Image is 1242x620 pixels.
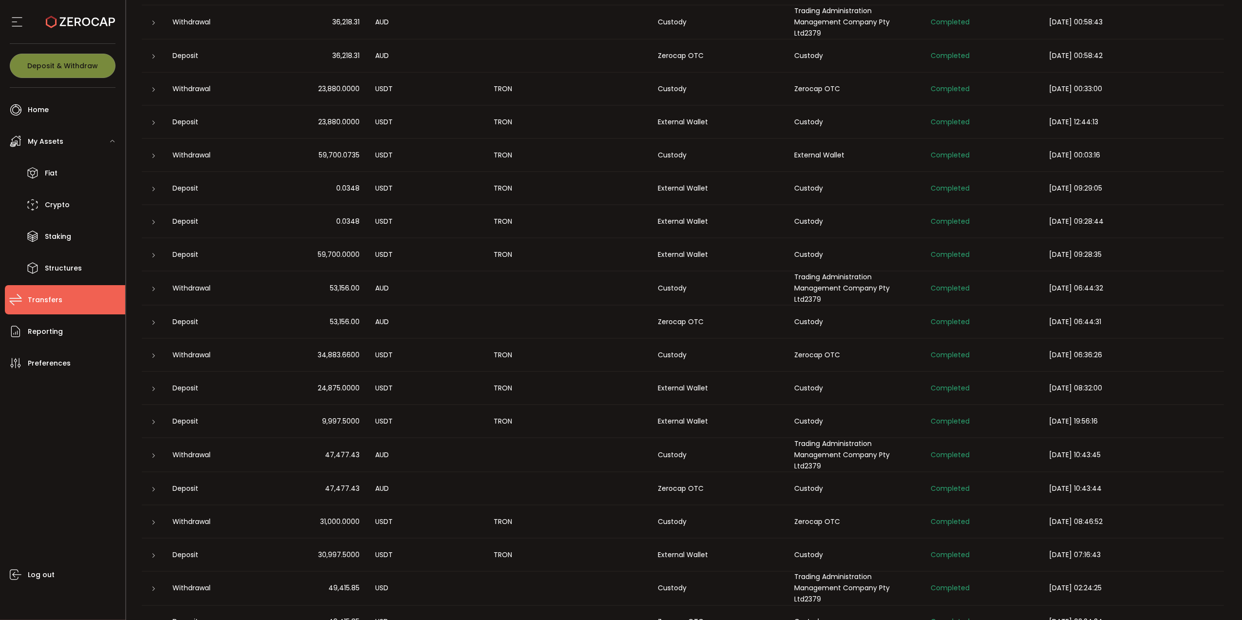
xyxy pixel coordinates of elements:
[368,116,486,128] div: USDT
[325,449,360,461] span: 47,477.43
[650,449,787,461] div: Custody
[931,150,970,160] span: Completed
[337,183,360,194] span: 0.0348
[368,416,486,427] div: USDT
[931,317,970,327] span: Completed
[650,283,787,294] div: Custody
[45,230,71,244] span: Staking
[787,116,923,128] div: Custody
[333,17,360,28] span: 36,218.31
[1050,84,1103,94] span: [DATE] 00:33:00
[787,249,923,260] div: Custody
[318,383,360,394] span: 24,875.0000
[368,249,486,260] div: USDT
[27,62,98,69] span: Deposit & Withdraw
[787,216,923,227] div: Custody
[165,349,259,361] div: Withdrawal
[931,517,970,526] span: Completed
[650,349,787,361] div: Custody
[1050,383,1103,393] span: [DATE] 08:32:00
[28,293,62,307] span: Transfers
[650,83,787,95] div: Custody
[486,549,650,561] div: TRON
[931,416,970,426] span: Completed
[931,583,970,593] span: Completed
[486,183,650,194] div: TRON
[931,484,970,493] span: Completed
[1050,17,1103,27] span: [DATE] 00:58:43
[650,583,787,594] div: Custody
[1193,573,1242,620] div: Chat Widget
[931,183,970,193] span: Completed
[319,116,360,128] span: 23,880.0000
[165,416,259,427] div: Deposit
[931,450,970,460] span: Completed
[319,150,360,161] span: 59,700.0735
[333,50,360,61] span: 36,218.31
[486,416,650,427] div: TRON
[787,50,923,61] div: Custody
[28,325,63,339] span: Reporting
[165,549,259,561] div: Deposit
[486,349,650,361] div: TRON
[650,216,787,227] div: External Wallet
[931,383,970,393] span: Completed
[1050,150,1101,160] span: [DATE] 00:03:16
[1050,350,1103,360] span: [DATE] 06:36:26
[368,383,486,394] div: USDT
[368,349,486,361] div: USDT
[787,383,923,394] div: Custody
[650,116,787,128] div: External Wallet
[28,103,49,117] span: Home
[1050,416,1098,426] span: [DATE] 19:56:16
[931,117,970,127] span: Completed
[1050,550,1101,560] span: [DATE] 07:16:43
[486,116,650,128] div: TRON
[787,572,923,605] div: Trading Administration Management Company Pty Ltd2379
[650,17,787,28] div: Custody
[1050,283,1104,293] span: [DATE] 06:44:32
[931,84,970,94] span: Completed
[787,483,923,494] div: Custody
[45,198,70,212] span: Crypto
[329,583,360,594] span: 49,415.85
[1050,216,1104,226] span: [DATE] 09:28:44
[165,50,259,61] div: Deposit
[165,516,259,527] div: Withdrawal
[330,283,360,294] span: 53,156.00
[321,516,360,527] span: 31,000.0000
[368,83,486,95] div: USDT
[650,516,787,527] div: Custody
[486,216,650,227] div: TRON
[787,516,923,527] div: Zerocap OTC
[1050,51,1103,60] span: [DATE] 00:58:42
[165,216,259,227] div: Deposit
[165,116,259,128] div: Deposit
[650,416,787,427] div: External Wallet
[650,183,787,194] div: External Wallet
[165,83,259,95] div: Withdrawal
[368,50,486,61] div: AUD
[165,383,259,394] div: Deposit
[330,316,360,328] span: 53,156.00
[45,261,82,275] span: Structures
[931,216,970,226] span: Completed
[787,349,923,361] div: Zerocap OTC
[10,54,115,78] button: Deposit & Withdraw
[787,316,923,328] div: Custody
[368,150,486,161] div: USDT
[165,583,259,594] div: Withdrawal
[28,568,55,582] span: Log out
[165,17,259,28] div: Withdrawal
[318,249,360,260] span: 59,700.0000
[165,283,259,294] div: Withdrawal
[787,150,923,161] div: External Wallet
[318,349,360,361] span: 34,883.6600
[337,216,360,227] span: 0.0348
[323,416,360,427] span: 9,997.5000
[931,17,970,27] span: Completed
[368,183,486,194] div: USDT
[787,549,923,561] div: Custody
[165,150,259,161] div: Withdrawal
[931,51,970,60] span: Completed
